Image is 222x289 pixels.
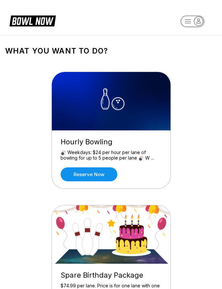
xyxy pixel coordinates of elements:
a: Reserve now [61,167,117,181]
div: Spare Birthday Package [61,271,162,280]
h1: What you want to do? [5,46,217,55]
div: Hourly Bowling [61,138,162,146]
img: Hourly Bowling [52,72,171,130]
img: Spare Birthday Package [52,205,171,264]
div: 🎳 Weekdays: $24 per hour per lane of bowling for up to 5 people per lane 🎳 W ... [61,150,162,161]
